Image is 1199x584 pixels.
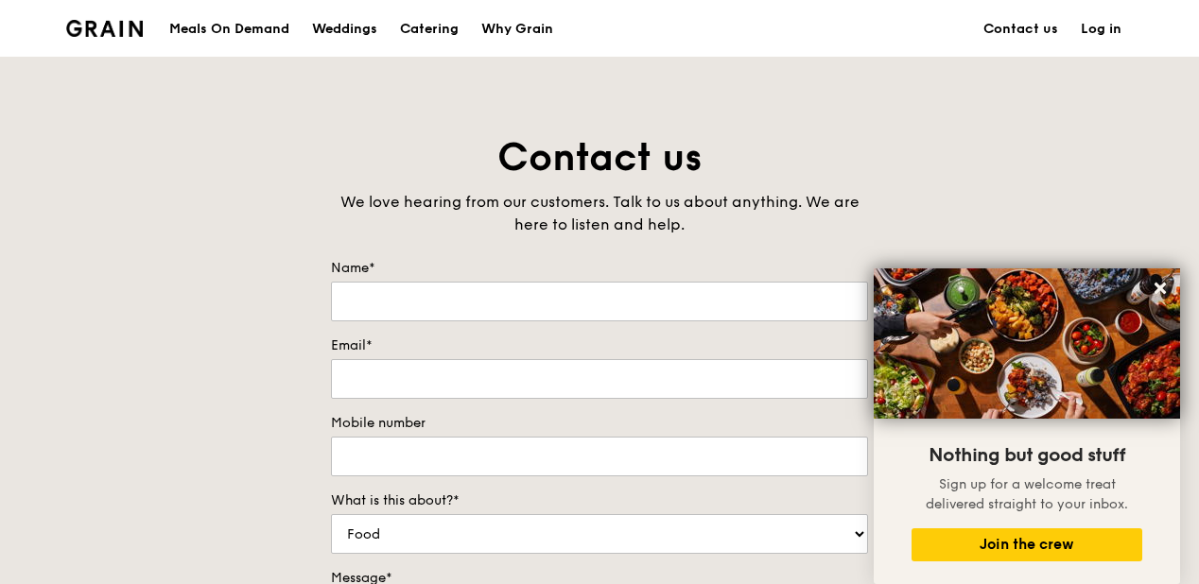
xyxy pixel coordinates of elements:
[331,132,868,183] h1: Contact us
[972,1,1069,58] a: Contact us
[169,1,289,58] div: Meals On Demand
[912,528,1142,561] button: Join the crew
[331,191,868,236] div: We love hearing from our customers. Talk to us about anything. We are here to listen and help.
[331,336,868,355] label: Email*
[301,1,389,58] a: Weddings
[470,1,565,58] a: Why Grain
[331,259,868,278] label: Name*
[331,414,868,433] label: Mobile number
[389,1,470,58] a: Catering
[874,268,1180,419] img: DSC07876-Edit02-Large.jpeg
[66,20,143,37] img: Grain
[926,476,1128,512] span: Sign up for a welcome treat delivered straight to your inbox.
[331,491,868,510] label: What is this about?*
[481,1,553,58] div: Why Grain
[929,444,1125,467] span: Nothing but good stuff
[1069,1,1133,58] a: Log in
[1145,273,1175,303] button: Close
[400,1,459,58] div: Catering
[312,1,377,58] div: Weddings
